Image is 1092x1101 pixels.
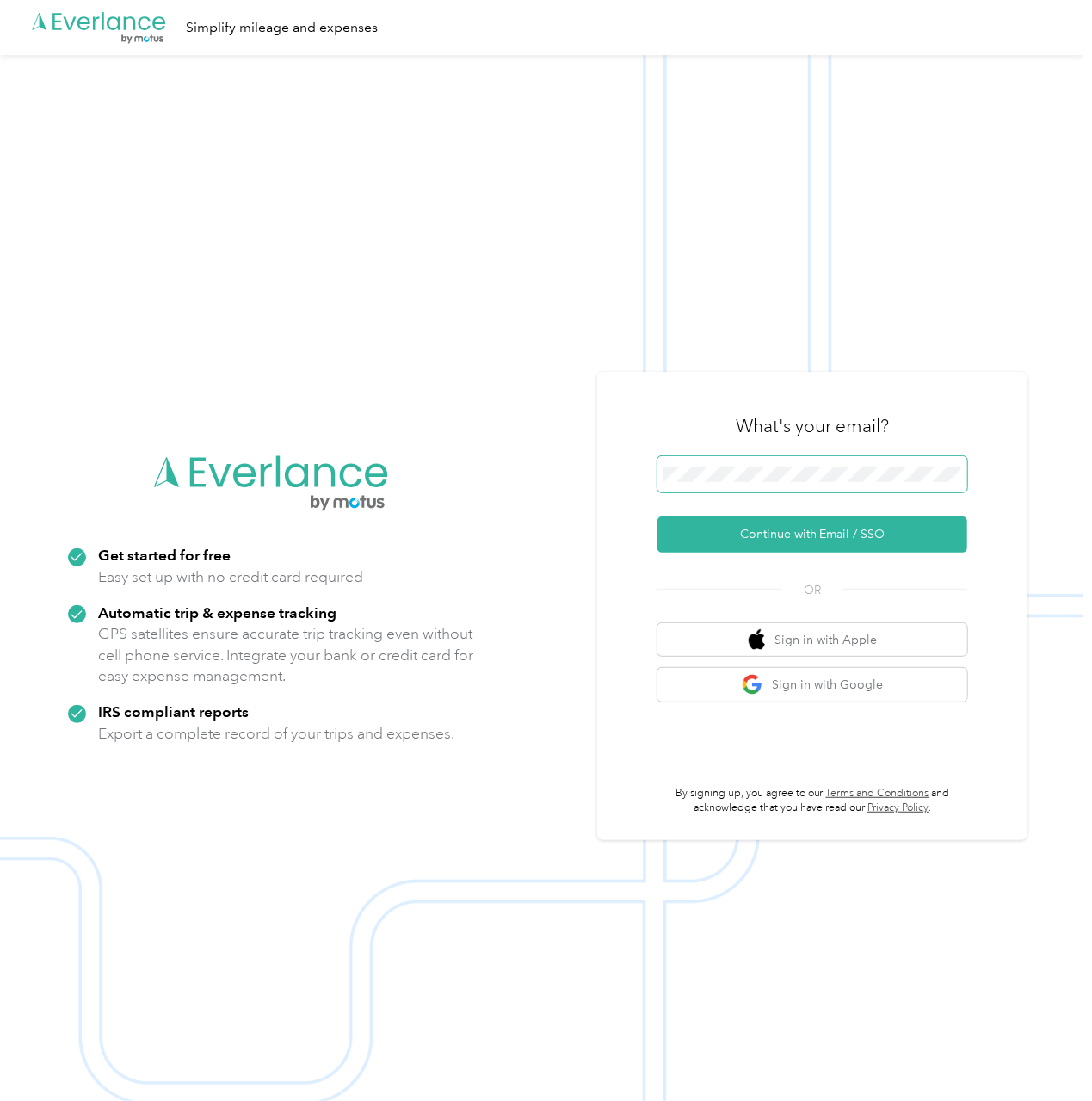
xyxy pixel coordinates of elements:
[742,674,763,696] img: google logo
[657,623,967,657] button: apple logoSign in with Apple
[98,566,363,588] p: Easy set up with no credit card required
[98,702,249,721] strong: IRS compliant reports
[657,668,967,702] button: google logoSign in with Google
[782,581,842,599] span: OR
[186,17,378,39] div: Simplify mileage and expenses
[826,787,929,800] a: Terms and Conditions
[98,546,231,564] strong: Get started for free
[98,723,454,745] p: Export a complete record of your trips and expenses.
[867,801,929,814] a: Privacy Policy
[98,623,474,687] p: GPS satellites ensure accurate trip tracking even without cell phone service. Integrate your bank...
[657,516,967,553] button: Continue with Email / SSO
[749,629,766,651] img: apple logo
[98,603,336,622] strong: Automatic trip & expense tracking
[657,786,967,816] p: By signing up, you agree to our and acknowledge that you have read our .
[736,414,889,438] h3: What's your email?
